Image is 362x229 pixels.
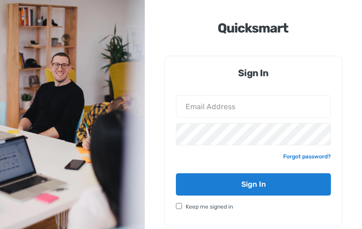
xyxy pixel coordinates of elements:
input: Sign In [176,173,331,196]
input: Keep me signed in [176,203,182,209]
h6: Sign In [176,67,331,79]
a: Forgot password? [283,153,331,160]
span: Keep me signed in [186,201,233,212]
form: Email Form [176,95,331,212]
input: Email Address [176,95,331,118]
